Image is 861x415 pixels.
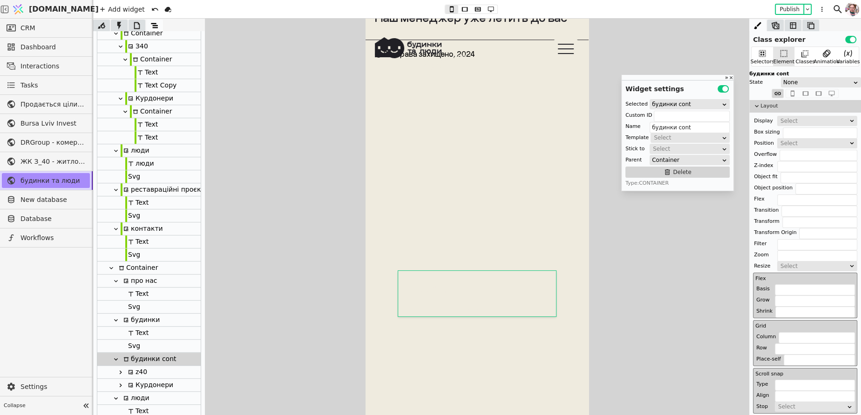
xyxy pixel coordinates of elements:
[755,343,768,353] div: Row
[20,42,85,52] span: Dashboard
[97,301,201,314] div: Svg
[755,307,773,316] div: Shrink
[125,170,140,183] div: Svg
[125,248,140,261] div: Svg
[625,111,652,120] div: Custom ID
[97,222,201,235] div: контакти
[760,102,857,110] span: Layout
[121,144,149,157] div: люди
[121,222,163,235] div: контакти
[749,31,861,45] div: Class explorer
[755,322,855,330] h4: Grid
[753,217,780,226] div: Transform
[97,170,201,183] div: Svg
[97,248,201,261] div: Svg
[778,402,846,411] div: Select
[622,80,733,94] div: Widget settings
[625,155,642,165] div: Parent
[625,167,730,178] button: Delete
[755,275,855,283] h4: Flex
[753,116,774,126] div: Display
[97,183,201,196] div: реставраційні проєкти
[125,92,173,105] div: Курдонери
[125,209,140,222] div: Svg
[97,340,201,353] div: Svg
[116,261,158,274] div: Container
[11,0,25,18] img: Logo
[2,192,90,207] a: New database
[121,183,209,196] div: реставраційні проєкти
[753,261,771,271] div: Resize
[2,154,90,169] a: ЖК З_40 - житлова та комерційна нерухомість класу Преміум
[2,379,90,394] a: Settings
[97,209,201,222] div: Svg
[780,116,848,126] div: Select
[755,284,771,294] div: Basis
[2,173,90,188] a: будинки та люди
[125,235,149,248] div: Text
[97,66,201,79] div: Text
[130,105,172,118] div: Container
[97,27,201,40] div: Container
[125,340,140,352] div: Svg
[97,105,201,118] div: Container
[97,144,201,157] div: люди
[755,355,782,364] div: Place-self
[753,172,779,181] div: Object fit
[97,327,201,340] div: Text
[97,40,201,53] div: З40
[845,1,859,18] img: 1611404642663-DSC_1169-po-%D1%81cropped.jpg
[97,4,148,15] div: Add widget
[125,157,154,170] div: люди
[2,135,90,150] a: DRGroup - комерційна нерухоомість
[97,379,201,392] div: Курдонери
[753,127,781,137] div: Box sizing
[20,80,38,90] span: Tasks
[97,392,201,405] div: люди
[776,5,803,14] button: Publish
[652,155,721,165] div: Container
[97,92,201,105] div: Курдонери
[755,380,769,389] div: Type
[121,314,160,326] div: будинки
[97,274,201,288] div: про нас
[121,392,149,404] div: люди
[753,161,774,170] div: Z-index
[97,353,201,366] div: будинки cont
[97,288,201,301] div: Text
[97,314,201,327] div: будинки
[2,40,90,54] a: Dashboard
[749,78,763,87] div: State
[652,100,721,109] div: будинки cont
[2,230,90,245] a: Workflows
[836,58,860,66] div: Variables
[625,144,644,154] div: Stick to
[97,53,201,66] div: Container
[653,144,720,154] div: Select
[753,228,797,237] div: Transform Origin
[97,366,201,379] div: z40
[625,180,730,187] div: Type: CONTAINER
[814,58,840,66] div: Animation
[2,20,90,35] a: CRM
